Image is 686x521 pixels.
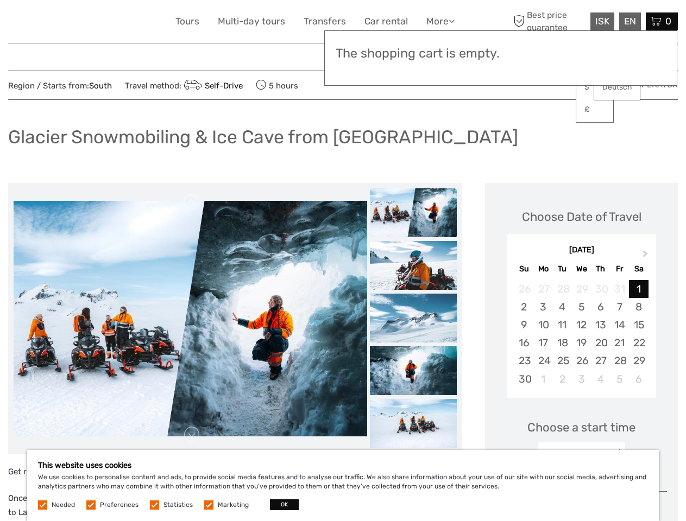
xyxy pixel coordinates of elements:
[370,346,457,395] img: 94619126c94541ee90ed0ad73b11bf86_slider_thumbnail.jpeg
[610,370,629,388] div: Choose Friday, December 5th, 2025
[534,352,553,370] div: Choose Monday, November 24th, 2025
[629,352,648,370] div: Choose Saturday, November 29th, 2025
[610,280,629,298] div: Not available Friday, October 31st, 2025
[629,316,648,334] div: Choose Saturday, November 15th, 2025
[629,370,648,388] div: Choose Saturday, December 6th, 2025
[576,100,613,119] a: £
[664,16,673,27] span: 0
[52,500,75,510] label: Needed
[610,262,629,276] div: Fr
[619,12,641,30] div: EN
[534,334,553,352] div: Choose Monday, November 17th, 2025
[270,499,299,510] button: OK
[38,461,648,470] h5: This website uses cookies
[553,298,572,316] div: Choose Tuesday, November 4th, 2025
[370,188,457,237] img: d0f797e08e5042c7952e8cfade4bfb57_slider_thumbnail.jpeg
[534,370,553,388] div: Choose Monday, December 1st, 2025
[591,370,610,388] div: Choose Thursday, December 4th, 2025
[507,245,656,256] div: [DATE]
[256,78,298,93] span: 5 hours
[594,78,640,97] a: Deutsch
[610,334,629,352] div: Choose Friday, November 21st, 2025
[514,316,533,334] div: Choose Sunday, November 9th, 2025
[572,298,591,316] div: Choose Wednesday, November 5th, 2025
[595,16,609,27] span: ISK
[553,370,572,388] div: Choose Tuesday, December 2nd, 2025
[14,201,367,436] img: d0f797e08e5042c7952e8cfade4bfb57_main_slider.jpeg
[572,316,591,334] div: Choose Wednesday, November 12th, 2025
[534,316,553,334] div: Choose Monday, November 10th, 2025
[629,334,648,352] div: Choose Saturday, November 22nd, 2025
[527,419,635,436] span: Choose a start time
[629,298,648,316] div: Choose Saturday, November 8th, 2025
[163,500,193,510] label: Statistics
[629,280,648,298] div: Choose Saturday, November 1st, 2025
[175,14,199,29] a: Tours
[125,17,138,30] button: Open LiveChat chat widget
[370,241,457,290] img: 22593d0735b74b7ea4318e9c6747fb88_slider_thumbnail.jpeg
[370,294,457,342] img: 2d38f74384cd4b398b78bf78f421f783_slider_thumbnail.jpeg
[304,14,346,29] a: Transfers
[572,370,591,388] div: Choose Wednesday, December 3rd, 2025
[610,352,629,370] div: Choose Friday, November 28th, 2025
[8,80,112,92] span: Region / Starts from:
[370,399,457,448] img: 3e194ac4dc60460baf2ca6eed86cdd37_slider_thumbnail.jpeg
[591,352,610,370] div: Choose Thursday, November 27th, 2025
[15,19,123,28] p: We're away right now. Please check back later!
[591,298,610,316] div: Choose Thursday, November 6th, 2025
[638,247,655,265] button: Next Month
[553,334,572,352] div: Choose Tuesday, November 18th, 2025
[576,78,613,97] a: $
[514,352,533,370] div: Choose Sunday, November 23rd, 2025
[426,14,455,29] a: More
[610,298,629,316] div: Choose Friday, November 7th, 2025
[553,280,572,298] div: Not available Tuesday, October 28th, 2025
[591,262,610,276] div: Th
[591,334,610,352] div: Choose Thursday, November 20th, 2025
[100,500,139,510] label: Preferences
[514,298,533,316] div: Choose Sunday, November 2nd, 2025
[514,280,533,298] div: Not available Sunday, October 26th, 2025
[610,316,629,334] div: Choose Friday, November 14th, 2025
[89,81,112,91] a: South
[570,448,594,462] div: 10:15
[514,262,533,276] div: Su
[514,334,533,352] div: Choose Sunday, November 16th, 2025
[364,14,408,29] a: Car rental
[522,208,641,225] div: Choose Date of Travel
[534,262,553,276] div: Mo
[553,262,572,276] div: Tu
[572,280,591,298] div: Not available Wednesday, October 29th, 2025
[572,334,591,352] div: Choose Wednesday, November 19th, 2025
[572,262,591,276] div: We
[591,280,610,298] div: Not available Thursday, October 30th, 2025
[534,280,553,298] div: Not available Monday, October 27th, 2025
[181,81,243,91] a: Self-Drive
[218,500,249,510] label: Marketing
[336,46,666,61] h3: The shopping cart is empty.
[629,262,648,276] div: Sa
[553,316,572,334] div: Choose Tuesday, November 11th, 2025
[510,280,652,388] div: month 2025-11
[534,298,553,316] div: Choose Monday, November 3rd, 2025
[218,14,285,29] a: Multi-day tours
[553,352,572,370] div: Choose Tuesday, November 25th, 2025
[572,352,591,370] div: Choose Wednesday, November 26th, 2025
[27,450,659,521] div: We use cookies to personalise content and ads, to provide social media features and to analyse ou...
[8,465,462,479] p: Get ready for an unforgettable adventure meeting us at [GEOGRAPHIC_DATA]!
[511,9,588,33] span: Best price guarantee
[125,78,243,93] span: Travel method:
[514,370,533,388] div: Choose Sunday, November 30th, 2025
[8,126,518,148] h1: Glacier Snowmobiling & Ice Cave from [GEOGRAPHIC_DATA]
[591,316,610,334] div: Choose Thursday, November 13th, 2025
